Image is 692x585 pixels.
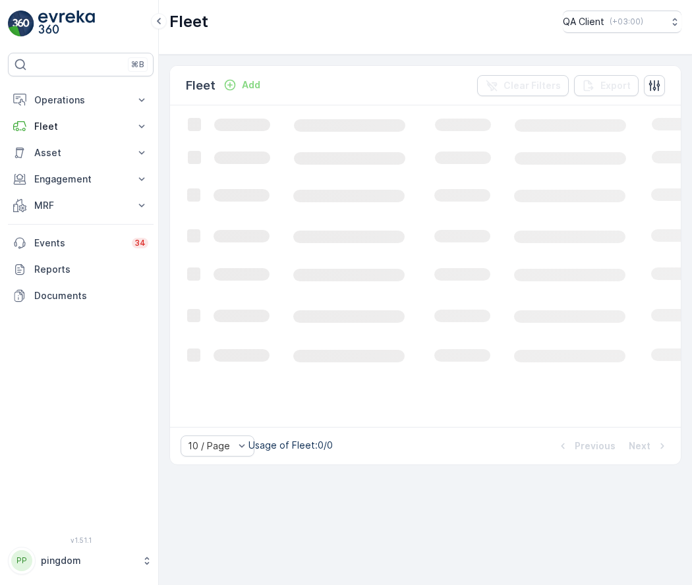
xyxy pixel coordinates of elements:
[34,199,127,212] p: MRF
[555,438,617,454] button: Previous
[610,16,643,27] p: ( +03:00 )
[8,256,154,283] a: Reports
[242,78,260,92] p: Add
[34,173,127,186] p: Engagement
[8,11,34,37] img: logo
[563,15,604,28] p: QA Client
[504,79,561,92] p: Clear Filters
[600,79,631,92] p: Export
[8,87,154,113] button: Operations
[34,94,127,107] p: Operations
[134,238,146,248] p: 34
[563,11,681,33] button: QA Client(+03:00)
[8,536,154,544] span: v 1.51.1
[8,547,154,574] button: PPpingdom
[34,289,148,302] p: Documents
[248,439,333,452] p: Usage of Fleet : 0/0
[34,120,127,133] p: Fleet
[34,146,127,159] p: Asset
[131,59,144,70] p: ⌘B
[575,439,616,453] p: Previous
[169,11,208,32] p: Fleet
[8,113,154,140] button: Fleet
[11,550,32,571] div: PP
[8,230,154,256] a: Events34
[218,77,266,93] button: Add
[8,283,154,309] a: Documents
[38,11,95,37] img: logo_light-DOdMpM7g.png
[8,140,154,166] button: Asset
[627,438,670,454] button: Next
[574,75,639,96] button: Export
[34,237,124,250] p: Events
[8,192,154,219] button: MRF
[629,439,650,453] p: Next
[477,75,569,96] button: Clear Filters
[34,263,148,276] p: Reports
[41,554,135,567] p: pingdom
[186,76,216,95] p: Fleet
[8,166,154,192] button: Engagement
